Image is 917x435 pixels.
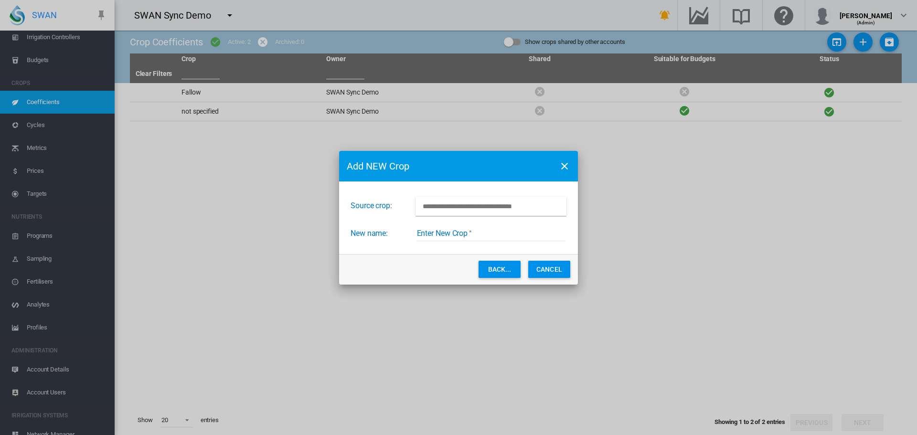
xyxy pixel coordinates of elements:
[351,201,416,211] label: Source crop:
[339,151,578,285] md-dialog: Create NEW ...
[347,159,552,173] span: Add NEW Crop
[559,160,570,172] md-icon: icon-close
[351,228,416,239] label: New name:
[416,197,566,216] input: Choose Shared Crop from other account
[555,157,574,176] button: icon-close
[416,227,565,241] input: Enter New Crop
[479,261,521,278] button: BACK...
[528,261,570,278] button: Cancel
